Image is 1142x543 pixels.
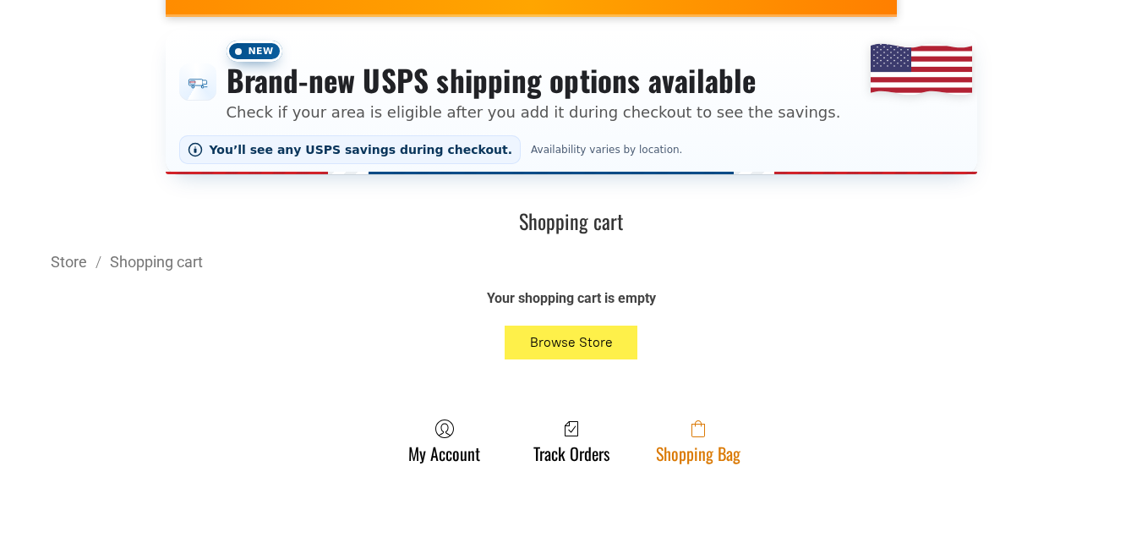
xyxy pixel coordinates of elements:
[166,30,977,174] div: Shipping options announcement
[51,253,87,271] a: Store
[647,419,749,463] a: Shopping Bag
[227,41,282,62] span: New
[400,419,489,463] a: My Account
[227,101,841,123] p: Check if your area is eligible after you add it during checkout to see the savings.
[505,326,638,359] button: Browse Store
[51,251,1091,272] div: Breadcrumbs
[110,253,203,271] a: Shopping cart
[530,334,613,350] span: Browse Store
[227,62,841,99] h3: Brand-new USPS shipping options available
[525,419,618,463] a: Track Orders
[87,253,110,271] span: /
[267,289,876,308] div: Your shopping cart is empty
[210,143,513,156] span: You’ll see any USPS savings during checkout.
[51,208,1091,234] h1: Shopping cart
[527,144,686,156] span: Availability varies by location.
